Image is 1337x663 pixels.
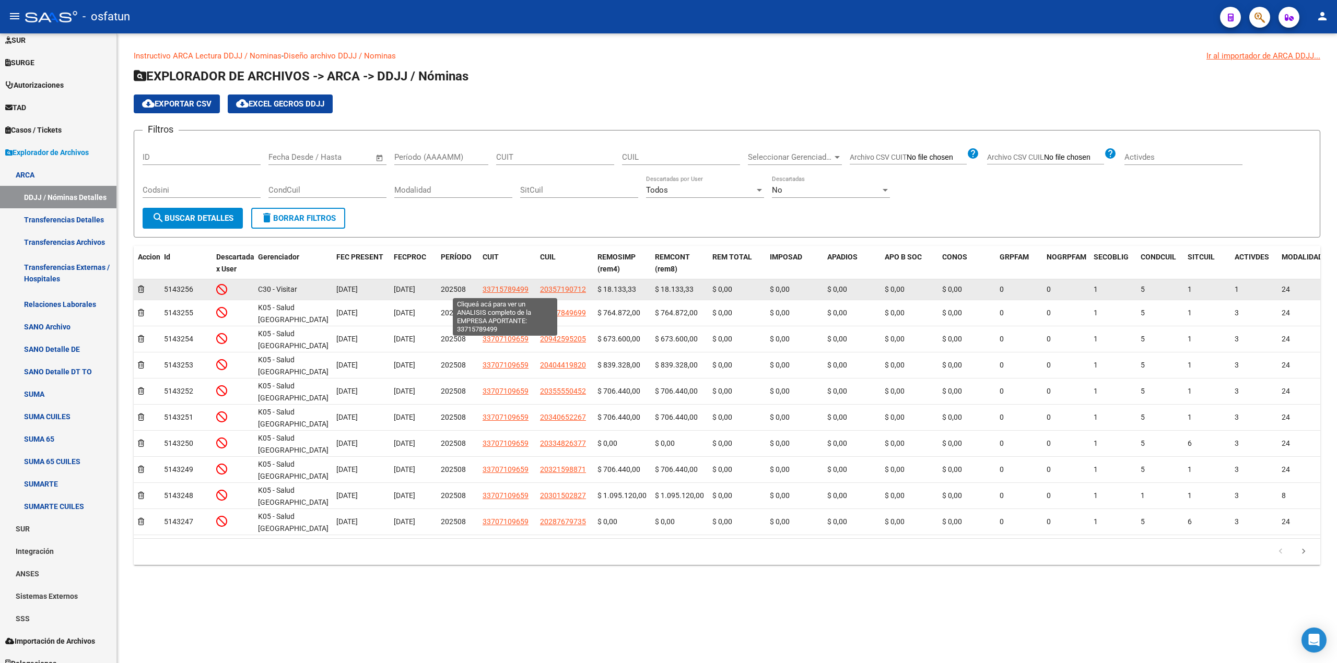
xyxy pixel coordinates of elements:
span: 3 [1235,491,1239,500]
span: [DATE] [394,439,415,447]
span: 20287679735 [540,517,586,526]
span: 33707109659 [483,335,529,343]
datatable-header-cell: APO B SOC [881,246,938,280]
input: Archivo CSV CUIT [907,153,967,162]
span: $ 0,00 [597,517,617,526]
span: $ 18.133,33 [655,285,694,293]
span: $ 0,00 [827,387,847,395]
span: $ 0,00 [712,285,732,293]
span: 5 [1141,517,1145,526]
span: [DATE] [336,309,358,317]
span: 0 [1000,413,1004,421]
span: $ 0,00 [712,517,732,526]
datatable-header-cell: CUIT [478,246,536,280]
span: 1 [1094,491,1098,500]
span: 5143253 [164,361,193,369]
span: $ 0,00 [827,361,847,369]
span: 33707109659 [483,491,529,500]
span: 0 [1000,491,1004,500]
span: [DATE] [336,285,358,293]
span: $ 706.440,00 [597,465,640,473]
span: 3 [1235,465,1239,473]
span: 1 [1094,335,1098,343]
span: $ 0,00 [942,309,962,317]
span: Gerenciador [258,253,299,261]
datatable-header-cell: SITCUIL [1183,246,1230,280]
span: K05 - Salud [GEOGRAPHIC_DATA] [258,356,329,376]
span: 1 [1188,335,1192,343]
span: Descartada x User [216,253,254,273]
datatable-header-cell: FECPROC [390,246,437,280]
span: $ 0,00 [770,413,790,421]
span: 5143248 [164,491,193,500]
span: FEC PRESENT [336,253,383,261]
span: APADIOS [827,253,858,261]
datatable-header-cell: REMCONT (rem8) [651,246,708,280]
span: 3 [1235,413,1239,421]
span: REMOSIMP (rem4) [597,253,636,273]
datatable-header-cell: GRPFAM [995,246,1042,280]
span: 24 [1282,309,1290,317]
span: 3 [1235,517,1239,526]
span: Autorizaciones [5,79,64,91]
span: 24 [1282,285,1290,293]
span: Todos [646,185,668,195]
a: go to previous page [1271,546,1291,558]
span: [DATE] [336,387,358,395]
mat-icon: cloud_download [236,97,249,110]
datatable-header-cell: SECOBLIG [1089,246,1136,280]
span: 0 [1000,309,1004,317]
mat-icon: help [967,147,979,160]
mat-icon: menu [8,10,21,22]
span: REM TOTAL [712,253,752,261]
span: $ 1.095.120,00 [655,491,704,500]
span: Exportar CSV [142,99,212,109]
span: 5143254 [164,335,193,343]
datatable-header-cell: Descartada x User [212,246,254,280]
span: $ 0,00 [770,335,790,343]
span: 0 [1000,361,1004,369]
span: 20355550452 [540,387,586,395]
span: Archivo CSV CUIT [850,153,907,161]
span: 3 [1235,335,1239,343]
span: $ 0,00 [827,413,847,421]
span: $ 706.440,00 [655,387,698,395]
span: Seleccionar Gerenciador [748,152,832,162]
datatable-header-cell: REM TOTAL [708,246,766,280]
span: SURGE [5,57,34,68]
span: 0 [1000,517,1004,526]
span: 0 [1047,465,1051,473]
a: go to next page [1294,546,1313,558]
span: $ 0,00 [770,439,790,447]
span: 202508 [441,517,466,526]
button: Open calendar [374,152,386,164]
span: [DATE] [336,413,358,421]
span: 202508 [441,309,466,317]
span: CUIL [540,253,556,261]
datatable-header-cell: CONOS [938,246,995,280]
span: 24 [1282,465,1290,473]
span: 1 [1094,517,1098,526]
span: 1 [1094,309,1098,317]
datatable-header-cell: CUIL [536,246,593,280]
span: $ 764.872,00 [655,309,698,317]
span: [DATE] [394,491,415,500]
button: EXCEL GECROS DDJJ [228,94,333,113]
span: $ 0,00 [885,491,905,500]
datatable-header-cell: APADIOS [823,246,881,280]
span: $ 764.872,00 [597,309,640,317]
span: $ 0,00 [770,387,790,395]
span: [DATE] [336,517,358,526]
span: $ 0,00 [770,361,790,369]
span: [DATE] [336,491,358,500]
span: APO B SOC [885,253,922,261]
span: 202508 [441,491,466,500]
span: 33707109659 [483,387,529,395]
span: K05 - Salud [GEOGRAPHIC_DATA] [258,460,329,480]
span: 202508 [441,465,466,473]
datatable-header-cell: FEC PRESENT [332,246,390,280]
span: $ 0,00 [827,309,847,317]
span: IMPOSAD [770,253,802,261]
mat-icon: help [1104,147,1117,160]
mat-icon: cloud_download [142,97,155,110]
